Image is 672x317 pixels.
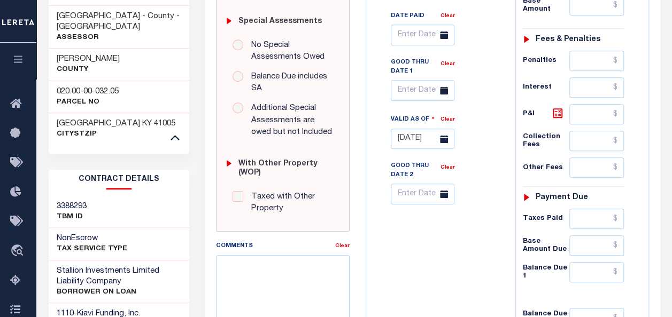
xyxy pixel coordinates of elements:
a: Clear [440,117,454,122]
label: Valid as Of [391,114,435,124]
p: Parcel No [57,97,119,108]
a: Clear [440,165,454,170]
label: Good Thru Date 2 [391,162,440,179]
p: Assessor [57,33,182,43]
input: $ [569,104,624,124]
a: Clear [335,243,350,249]
a: Clear [440,61,454,67]
p: Tax Service Type [57,244,127,255]
p: CityStZip [57,129,175,140]
input: $ [569,235,624,256]
input: Enter Date [391,80,454,101]
h6: with Other Property (WOP) [238,160,341,178]
input: Enter Date [391,184,454,204]
h6: Taxes Paid [522,215,569,223]
label: No Special Assessments Owed [246,39,333,64]
p: County [57,65,120,75]
h6: Base Amount Due [522,237,569,254]
span: [GEOGRAPHIC_DATA] [57,120,140,128]
h3: 020.00-00-032.05 [57,86,119,97]
h2: CONTRACT details [49,170,190,189]
h6: Special Assessments [238,17,322,26]
h6: Fees & Penalties [536,35,600,44]
h3: NonEscrow [57,233,127,244]
span: KY [142,120,152,128]
h6: P&I [522,107,569,122]
label: Balance Due includes SA [246,71,333,95]
h6: Other Fees [522,164,569,172]
label: Date Paid [391,12,424,21]
label: Additional Special Assessments are owed but not Included [246,102,333,139]
a: Clear [440,13,454,19]
input: $ [569,51,624,71]
span: 41005 [154,120,175,128]
h3: 3388293 [57,201,87,212]
h3: [GEOGRAPHIC_DATA] - County - [GEOGRAPHIC_DATA] [57,11,182,33]
label: Good Thru Date 1 [391,58,440,76]
input: Enter Date [391,25,454,45]
h6: Balance Due 1 [522,264,569,281]
p: BORROWER ON LOAN [57,287,182,298]
h6: Payment due [536,193,588,202]
input: $ [569,157,624,178]
h6: Penalties [522,57,569,65]
input: Enter Date [391,129,454,149]
h6: Collection Fees [522,133,569,149]
label: Taxed with Other Property [246,191,333,215]
h3: Stallion Investments Limited Liability Company [57,266,182,287]
input: $ [569,77,624,98]
input: $ [569,262,624,282]
input: $ [569,131,624,151]
label: Comments [216,242,253,251]
p: TBM ID [57,212,87,223]
h3: [PERSON_NAME] [57,54,120,65]
h6: Interest [522,83,569,92]
input: $ [569,209,624,229]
